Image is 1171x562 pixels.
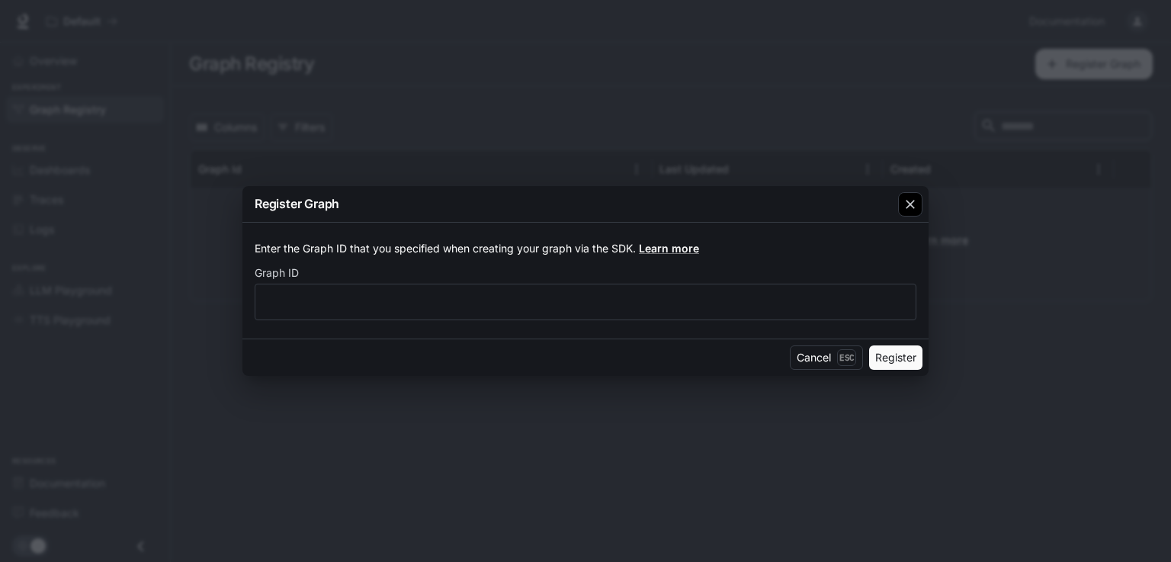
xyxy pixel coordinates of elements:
[837,349,856,366] p: Esc
[255,194,339,213] p: Register Graph
[639,242,699,255] a: Learn more
[255,268,299,278] p: Graph ID
[790,345,863,370] button: CancelEsc
[869,345,922,370] button: Register
[255,241,916,256] p: Enter the Graph ID that you specified when creating your graph via the SDK.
